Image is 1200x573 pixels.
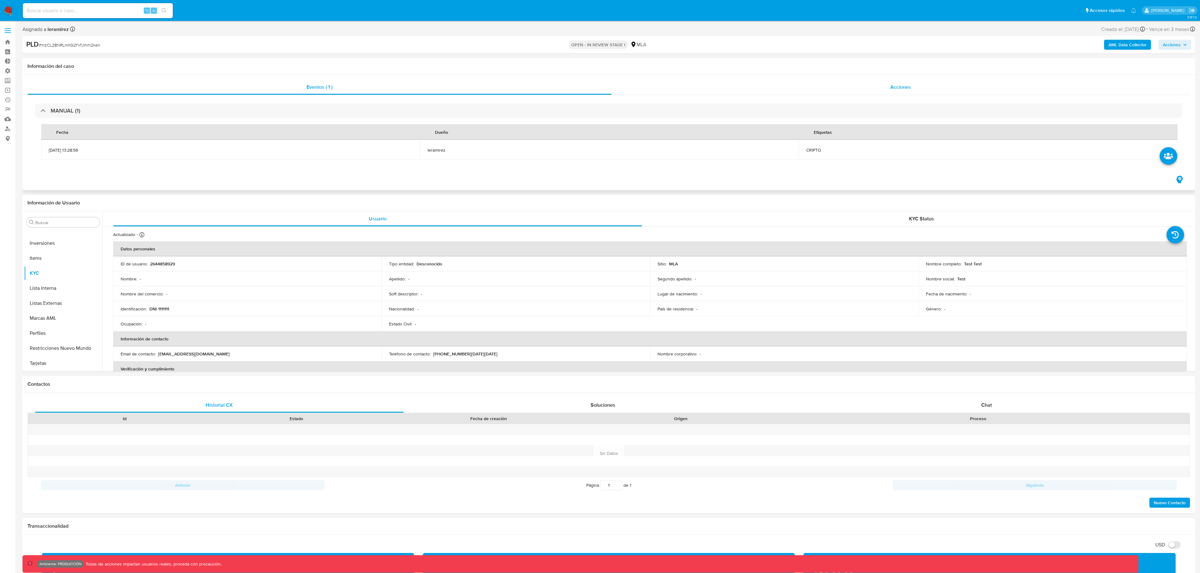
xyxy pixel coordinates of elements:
[669,261,678,267] p: MLA
[113,331,1187,346] th: Información de contacto
[49,147,412,153] span: [DATE] 13:28:56
[27,200,80,206] h1: Información de Usuario
[35,103,1182,118] div: MANUAL (1)
[121,291,163,297] p: Nombre del comercio :
[27,381,1190,387] h1: Contactos
[24,296,102,311] button: Listas Externas
[926,276,955,282] p: Nombre social :
[1101,25,1145,33] div: Creado el: [DATE]
[150,261,175,267] p: 2644858929
[389,321,412,327] p: Estado Civil :
[1158,40,1191,50] button: Acciones
[700,291,702,297] p: -
[26,39,39,49] b: PLD
[695,276,696,282] p: -
[145,321,146,327] p: -
[417,306,418,312] p: -
[696,306,697,312] p: -
[586,480,631,490] span: Página de
[153,8,155,13] span: s
[140,276,141,282] p: -
[657,261,667,267] p: Sitio :
[630,482,631,488] span: 1
[307,83,332,91] span: Eventos ( 1 )
[149,306,169,312] p: DNI 1111111
[22,26,69,33] span: Asignado a
[144,8,149,13] span: ⌥
[657,276,692,282] p: Segundo apellido :
[1090,7,1125,14] span: Accesos rápidos
[771,415,1185,422] div: Proceso
[389,351,431,357] p: Teléfono de contacto :
[421,291,422,297] p: -
[1163,40,1181,50] span: Acciones
[46,26,69,33] b: leramirez
[166,291,167,297] p: -
[417,261,442,267] p: Desconocido
[389,276,406,282] p: Apellido :
[23,7,173,15] input: Buscar usuario o caso...
[1131,8,1136,13] a: Notificaciones
[1108,40,1147,50] b: AML Data Collector
[890,83,911,91] span: Acciones
[121,351,156,357] p: Email de contacto :
[24,356,102,371] button: Tarjetas
[121,321,142,327] p: Ocupación :
[569,40,628,49] p: OPEN - IN REVIEW STAGE I
[981,401,992,409] span: Chat
[113,232,138,238] p: Actualizado -
[926,261,962,267] p: Nombre completo :
[657,306,694,312] p: País de residencia :
[41,480,325,490] button: Anterior
[27,63,1190,69] h1: Información del caso
[957,276,965,282] p: Test
[24,236,102,251] button: Inversiones
[387,415,590,422] div: Fecha de creación
[408,276,409,282] p: -
[369,215,387,222] span: Usuario
[1189,7,1195,14] a: Salir
[43,415,206,422] div: Id
[926,306,942,312] p: Género :
[206,401,233,409] span: Historial CX
[944,306,945,312] p: -
[389,291,418,297] p: Soft descriptor :
[84,561,222,567] p: Todas las acciones impactan usuarios reales, proceda con precaución.
[806,147,1170,153] span: CRIPTO
[51,107,80,114] h3: MANUAL (1)
[599,415,762,422] div: Origen
[657,291,698,297] p: Lugar de nacimiento :
[1149,498,1190,508] button: Nuevo Contacto
[427,124,456,139] div: Dueño
[113,361,1187,376] th: Verificación y cumplimiento
[433,351,497,357] p: [PHONE_NUMBER][DATE][DATE]
[27,523,1190,529] h1: Transaccionalidad
[427,147,791,153] span: leramirez
[806,124,839,139] div: Etiquetas
[113,241,1187,256] th: Datos personales
[630,41,646,48] div: MLA
[1104,40,1151,50] button: AML Data Collector
[700,351,701,357] p: -
[1151,8,1187,13] p: leandrojossue.ramirez@mercadolibre.com.co
[591,401,615,409] span: Soluciones
[389,261,414,267] p: Tipo entidad :
[1149,26,1189,33] span: Vence en 3 meses
[926,291,967,297] p: Fecha de nacimiento :
[215,415,378,422] div: Estado
[415,321,416,327] p: -
[29,220,34,225] button: Buscar
[24,311,102,326] button: Marcas AML
[49,124,76,139] div: Fecha
[24,326,102,341] button: Perfiles
[24,266,102,281] button: KYC
[24,251,102,266] button: Items
[157,6,170,15] button: search-icon
[121,306,147,312] p: Identificación :
[1154,498,1186,507] span: Nuevo Contacto
[24,281,102,296] button: Lista Interna
[970,291,971,297] p: -
[893,480,1177,490] button: Siguiente
[24,341,102,356] button: Restricciones Nuevo Mundo
[39,42,100,48] span: # mzCL28NRLmKG2fVfJIhm2ken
